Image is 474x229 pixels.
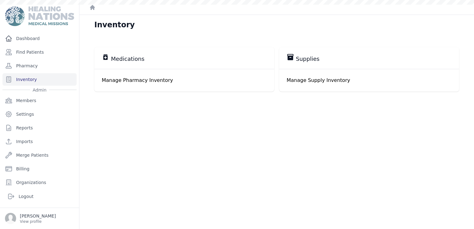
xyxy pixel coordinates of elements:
p: View profile [20,219,56,224]
span: Supplies [296,55,320,63]
a: Inventory [2,73,77,86]
a: Logout [5,190,74,203]
a: Reports [2,122,77,134]
a: Pharmacy [2,60,77,72]
a: medication Medications Manage Pharmacy Inventory [94,47,274,92]
p: Manage Pharmacy Inventory [102,77,267,84]
i: medication [102,53,109,61]
p: Manage Supply Inventory [287,77,452,84]
a: [PERSON_NAME] View profile [5,213,74,224]
a: Merge Patients [2,149,77,161]
a: inventory_2 Supplies Manage Supply Inventory [279,47,459,92]
a: Members [2,94,77,107]
i: inventory_2 [287,53,294,61]
a: Imports [2,135,77,148]
a: Find Patients [2,46,77,58]
a: Dashboard [2,32,77,45]
a: Organizations [2,176,77,189]
a: Billing [2,163,77,175]
h1: Inventory [94,20,135,30]
span: Admin [30,87,49,93]
span: Medications [111,55,145,63]
a: Settings [2,108,77,120]
img: Medical Missions EMR [5,6,74,26]
p: [PERSON_NAME] [20,213,56,219]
